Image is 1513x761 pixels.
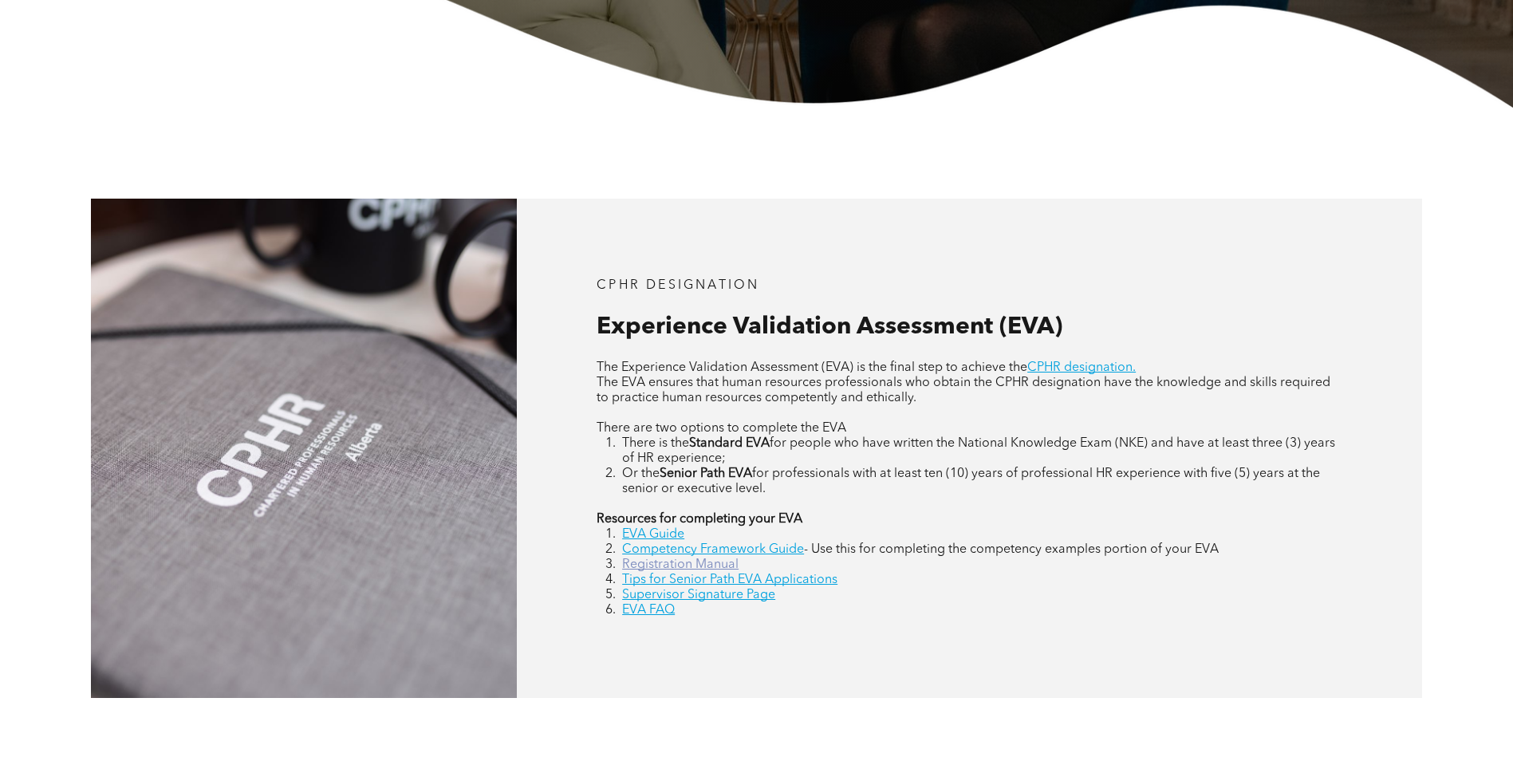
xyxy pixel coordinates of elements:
strong: Standard EVA [689,437,770,450]
span: Or the [622,467,660,480]
strong: Senior Path EVA [660,467,752,480]
a: EVA Guide [622,528,684,541]
span: CPHR DESIGNATION [597,279,759,292]
span: Experience Validation Assessment (EVA) [597,315,1062,339]
span: There is the [622,437,689,450]
span: There are two options to complete the EVA [597,422,846,435]
a: Tips for Senior Path EVA Applications [622,574,837,586]
span: for professionals with at least ten (10) years of professional HR experience with five (5) years ... [622,467,1320,495]
a: Registration Manual [622,558,739,571]
a: EVA FAQ [622,604,675,617]
strong: Resources for completing your EVA [597,513,802,526]
a: Competency Framework Guide [622,543,804,556]
span: The EVA ensures that human resources professionals who obtain the CPHR designation have the knowl... [597,377,1330,404]
a: Supervisor Signature Page [622,589,775,601]
span: - Use this for completing the competency examples portion of your EVA [804,543,1219,556]
a: CPHR designation. [1027,361,1136,374]
span: The Experience Validation Assessment (EVA) is the final step to achieve the [597,361,1027,374]
span: for people who have written the National Knowledge Exam (NKE) and have at least three (3) years o... [622,437,1335,465]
